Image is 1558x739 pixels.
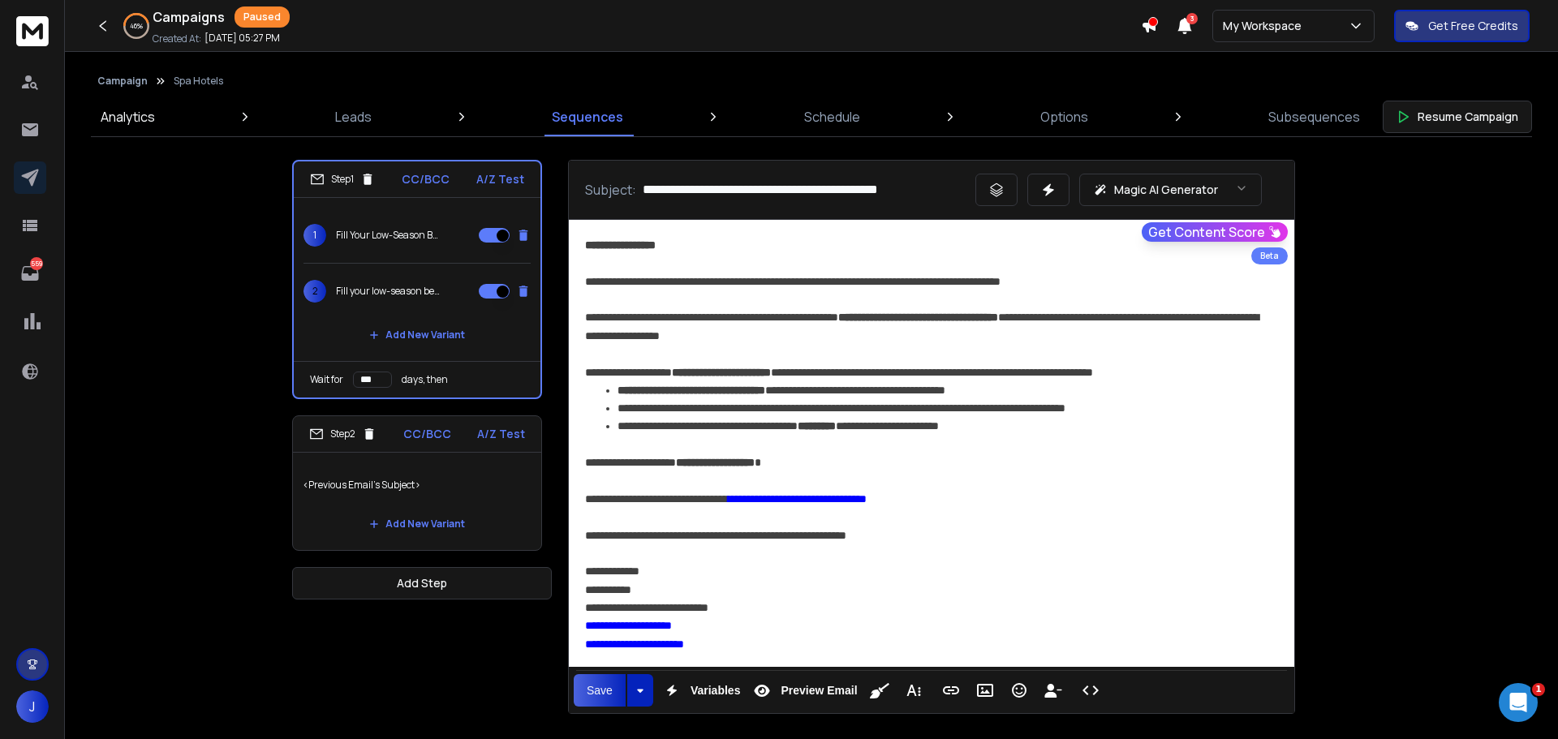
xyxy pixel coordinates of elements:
button: Get Content Score [1142,222,1288,242]
button: Insert Image (Ctrl+P) [970,674,1001,707]
button: Insert Unsubscribe Link [1038,674,1069,707]
p: 46 % [130,21,143,31]
h1: Campaigns [153,7,225,27]
button: Emoticons [1004,674,1035,707]
button: Magic AI Generator [1079,174,1262,206]
p: <Previous Email's Subject> [303,462,532,508]
p: My Workspace [1223,18,1308,34]
div: Beta [1251,247,1288,264]
a: Options [1031,97,1098,136]
button: Save [574,674,626,707]
span: 3 [1186,13,1198,24]
div: Paused [235,6,290,28]
a: Sequences [542,97,633,136]
a: Analytics [91,97,165,136]
button: Preview Email [747,674,860,707]
p: Wait for [310,373,343,386]
p: Spa Hotels [174,75,223,88]
p: Subject: [585,180,636,200]
button: Clean HTML [864,674,895,707]
p: 559 [30,257,43,270]
button: Variables [656,674,744,707]
button: Get Free Credits [1394,10,1530,42]
p: Schedule [804,107,860,127]
span: 1 [303,224,326,247]
span: 1 [1532,683,1545,696]
span: 2 [303,280,326,303]
p: Get Free Credits [1428,18,1518,34]
p: days, then [402,373,448,386]
button: Add New Variant [356,319,478,351]
p: Sequences [552,107,623,127]
button: Add Step [292,567,552,599]
button: J [16,690,49,723]
div: Step 1 [310,172,375,187]
p: Analytics [101,107,155,127]
iframe: Intercom live chat [1499,683,1538,722]
a: Leads [325,97,381,136]
p: CC/BCC [403,426,451,442]
li: Step1CC/BCCA/Z Test1Fill Your Low-Season Beds with Corporate Clients2Fill your low-season beds wi... [292,160,542,399]
li: Step2CC/BCCA/Z Test<Previous Email's Subject>Add New Variant [292,415,542,551]
button: Code View [1075,674,1106,707]
a: Subsequences [1259,97,1370,136]
button: Add New Variant [356,508,478,540]
p: CC/BCC [402,171,450,187]
span: Variables [687,684,744,698]
p: Options [1040,107,1088,127]
button: Insert Link (Ctrl+K) [936,674,966,707]
p: Leads [335,107,372,127]
p: [DATE] 05:27 PM [204,32,280,45]
a: Schedule [794,97,870,136]
a: 559 [14,257,46,290]
span: Preview Email [777,684,860,698]
button: Resume Campaign [1383,101,1532,133]
p: Fill your low-season beds with corporate clients [336,285,440,298]
button: Campaign [97,75,148,88]
p: Created At: [153,32,201,45]
p: Fill Your Low-Season Beds with Corporate Clients [336,229,440,242]
p: Subsequences [1268,107,1360,127]
button: More Text [898,674,929,707]
p: A/Z Test [476,171,524,187]
p: Magic AI Generator [1114,182,1218,198]
p: A/Z Test [477,426,525,442]
div: Step 2 [309,427,377,441]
